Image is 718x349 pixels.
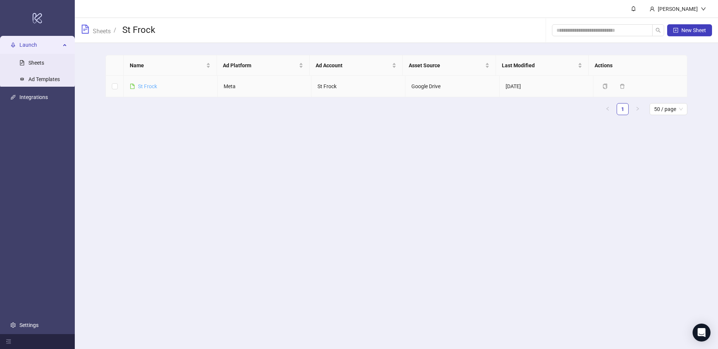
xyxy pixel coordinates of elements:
span: file-text [81,25,90,34]
a: Sheets [28,60,44,66]
span: user [650,6,655,12]
span: down [701,6,706,12]
span: file [130,84,135,89]
a: Settings [19,322,39,328]
th: Asset Source [403,55,496,76]
span: New Sheet [681,27,706,33]
td: St Frock [312,76,405,97]
a: Integrations [19,94,48,100]
td: Google Drive [405,76,499,97]
a: St Frock [138,83,157,89]
span: search [656,28,661,33]
li: 1 [617,103,629,115]
th: Ad Account [310,55,403,76]
span: Ad Platform [223,61,298,70]
span: rocket [10,42,16,47]
span: plus-square [673,28,678,33]
span: copy [602,84,608,89]
div: Open Intercom Messenger [693,324,711,342]
span: Last Modified [502,61,577,70]
th: Name [124,55,217,76]
button: New Sheet [667,24,712,36]
button: right [632,103,644,115]
td: [DATE] [500,76,593,97]
li: Previous Page [602,103,614,115]
a: Ad Templates [28,76,60,82]
span: Launch [19,37,61,52]
li: Next Page [632,103,644,115]
button: left [602,103,614,115]
span: right [635,106,640,111]
span: Asset Source [409,61,484,70]
h3: St Frock [122,24,155,36]
span: bell [631,6,636,11]
th: Ad Platform [217,55,310,76]
th: Actions [589,55,682,76]
span: menu-fold [6,339,11,344]
div: [PERSON_NAME] [655,5,701,13]
span: delete [620,84,625,89]
span: Name [130,61,205,70]
a: 1 [617,104,628,115]
div: Page Size [650,103,687,115]
span: 50 / page [654,104,683,115]
a: Sheets [91,27,112,35]
span: left [605,106,610,111]
span: Ad Account [316,61,390,70]
li: / [114,24,116,36]
th: Last Modified [496,55,589,76]
td: Meta [218,76,312,97]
